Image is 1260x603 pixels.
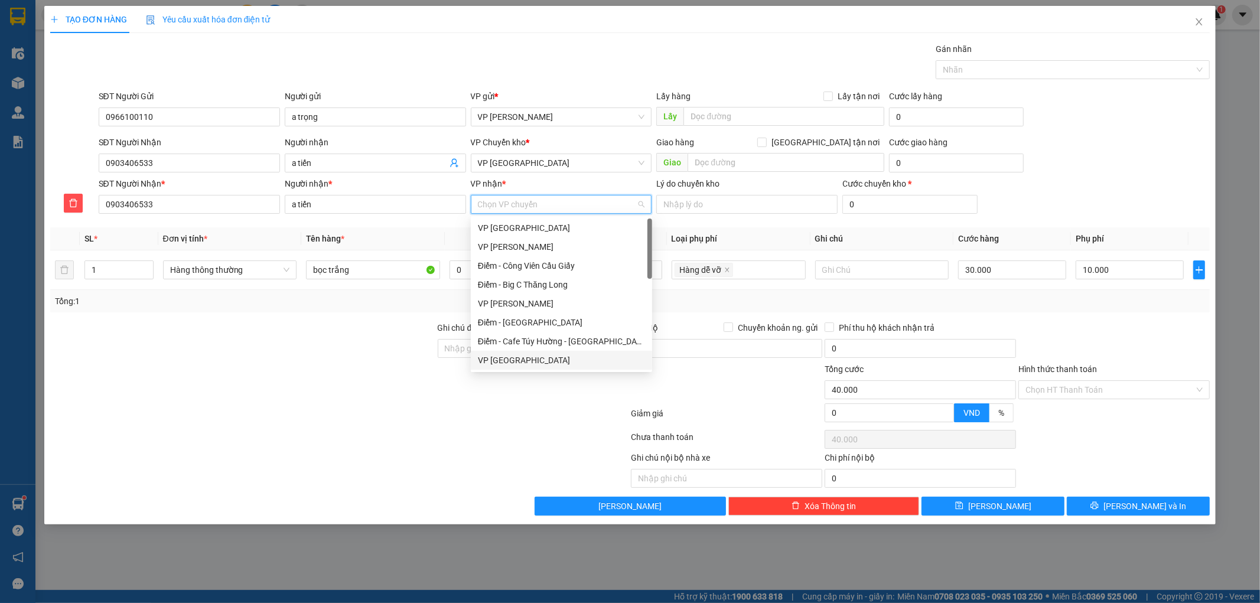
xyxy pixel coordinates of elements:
button: delete [55,260,74,279]
button: deleteXóa Thông tin [728,497,920,516]
div: Người nhận [285,136,466,149]
span: Giao [656,153,688,172]
div: VP [PERSON_NAME] [478,240,645,253]
div: VP [GEOGRAPHIC_DATA] [478,354,645,367]
span: VP Thái Bình [478,154,645,172]
div: VP Phạm Văn Đồng [471,294,652,313]
div: Điểm - Nam Định [471,313,652,332]
button: [PERSON_NAME] [535,497,726,516]
th: Ghi chú [810,227,954,250]
div: Giảm giá [630,407,824,428]
div: VP [PERSON_NAME] [478,297,645,310]
span: Tên hàng [306,234,344,243]
div: Điểm - Cafe Túy Hường - [GEOGRAPHIC_DATA] [478,335,645,348]
span: delete [64,198,82,208]
span: plus [1194,265,1205,275]
div: Điểm - [GEOGRAPHIC_DATA] [478,316,645,329]
img: logo.jpg [15,15,74,74]
b: GỬI : VP [PERSON_NAME] [15,86,206,105]
span: [PERSON_NAME] [968,500,1031,513]
div: Điểm - Big C Thăng Long [471,275,652,294]
span: [PERSON_NAME] và In [1103,500,1186,513]
span: VP Nguyễn Xiển [478,108,645,126]
span: Giao hàng [656,138,694,147]
input: Lý do chuyển kho [656,195,838,214]
span: delete [792,501,800,511]
button: save[PERSON_NAME] [922,497,1064,516]
button: printer[PERSON_NAME] và In [1067,497,1210,516]
div: VP Thái Bình [471,219,652,237]
div: Điểm - Big C Thăng Long [478,278,645,291]
span: Xóa Thông tin [805,500,856,513]
span: TẠO ĐƠN HÀNG [50,15,127,24]
span: Lấy tận nơi [833,90,884,103]
div: VP Tiền Hải [471,351,652,370]
label: Gán nhãn [936,44,972,54]
span: VP Chuyển kho [471,138,526,147]
input: VD: Bàn, Ghế [306,260,440,279]
label: Lý do chuyển kho [656,179,719,188]
div: Tổng: 1 [55,295,486,308]
input: SĐT người nhận [99,195,280,214]
li: 237 [PERSON_NAME] , [GEOGRAPHIC_DATA] [110,29,494,44]
span: Phụ phí [1076,234,1104,243]
div: Điểm - Công Viên Cầu Giấy [478,259,645,272]
label: Cước lấy hàng [889,92,942,101]
span: Yêu cầu xuất hóa đơn điện tử [146,15,271,24]
div: Điểm - Công Viên Cầu Giấy [471,256,652,275]
div: VP [GEOGRAPHIC_DATA] [478,221,645,234]
span: VND [963,408,980,418]
img: icon [146,15,155,25]
span: Chuyển khoản ng. gửi [733,321,822,334]
span: Lấy hàng [656,92,691,101]
input: Dọc đường [683,107,884,126]
span: [PERSON_NAME] [598,500,662,513]
span: close [724,267,730,274]
div: Cước chuyển kho [842,177,977,190]
input: Cước giao hàng [889,154,1024,172]
span: save [955,501,963,511]
label: Hình thức thanh toán [1018,364,1097,374]
span: Đơn vị tính [163,234,207,243]
span: plus [50,15,58,24]
div: Chưa thanh toán [630,431,824,451]
span: Hàng thông thường [170,261,290,279]
div: Người gửi [285,90,466,103]
span: Hàng dễ vỡ [680,263,722,276]
span: Hàng dễ vỡ [675,263,733,277]
div: SĐT Người Gửi [99,90,280,103]
span: Lấy [656,107,683,126]
span: Cước hàng [958,234,999,243]
span: close [1194,17,1204,27]
span: Tổng cước [825,364,864,374]
span: [GEOGRAPHIC_DATA] tận nơi [767,136,884,149]
div: Người nhận [285,177,466,190]
button: plus [1193,260,1206,279]
li: Hotline: 1900 3383, ĐT/Zalo : 0862837383 [110,44,494,58]
span: user-add [450,158,459,168]
span: SL [84,234,94,243]
span: VP nhận [471,179,503,188]
div: VP Nguyễn Xiển [471,237,652,256]
button: delete [64,194,83,213]
div: Điểm - Cafe Túy Hường - Diêm Điền [471,332,652,351]
div: SĐT Người Nhận [99,177,280,190]
div: SĐT Người Nhận [99,136,280,149]
input: Dọc đường [688,153,884,172]
span: % [998,408,1004,418]
input: Nhập ghi chú [631,469,822,488]
label: Cước giao hàng [889,138,948,147]
div: Chi phí nội bộ [825,451,1016,469]
button: Close [1183,6,1216,39]
input: Ghi Chú [815,260,949,279]
span: printer [1090,501,1099,511]
input: Tên người nhận [285,195,466,214]
input: Cước lấy hàng [889,107,1024,126]
span: Phí thu hộ khách nhận trả [834,321,939,334]
div: VP gửi [471,90,652,103]
input: Ghi chú đơn hàng [438,339,629,358]
div: Ghi chú nội bộ nhà xe [631,451,822,469]
th: Loại phụ phí [667,227,810,250]
label: Ghi chú đơn hàng [438,323,503,333]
